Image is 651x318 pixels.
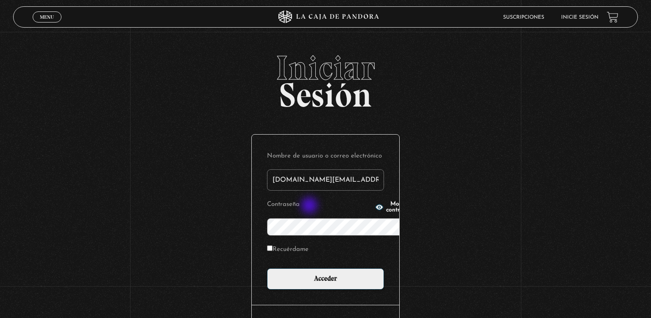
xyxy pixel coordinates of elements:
[267,198,373,211] label: Contraseña
[40,14,54,20] span: Menu
[503,15,544,20] a: Suscripciones
[386,201,415,213] span: Mostrar contraseña
[607,11,618,23] a: View your shopping cart
[37,22,57,28] span: Cerrar
[375,201,415,213] button: Mostrar contraseña
[267,243,309,256] label: Recuérdame
[267,150,384,163] label: Nombre de usuario o correo electrónico
[561,15,598,20] a: Inicie sesión
[267,245,273,251] input: Recuérdame
[13,51,638,105] h2: Sesión
[13,51,638,85] span: Iniciar
[267,268,384,290] input: Acceder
